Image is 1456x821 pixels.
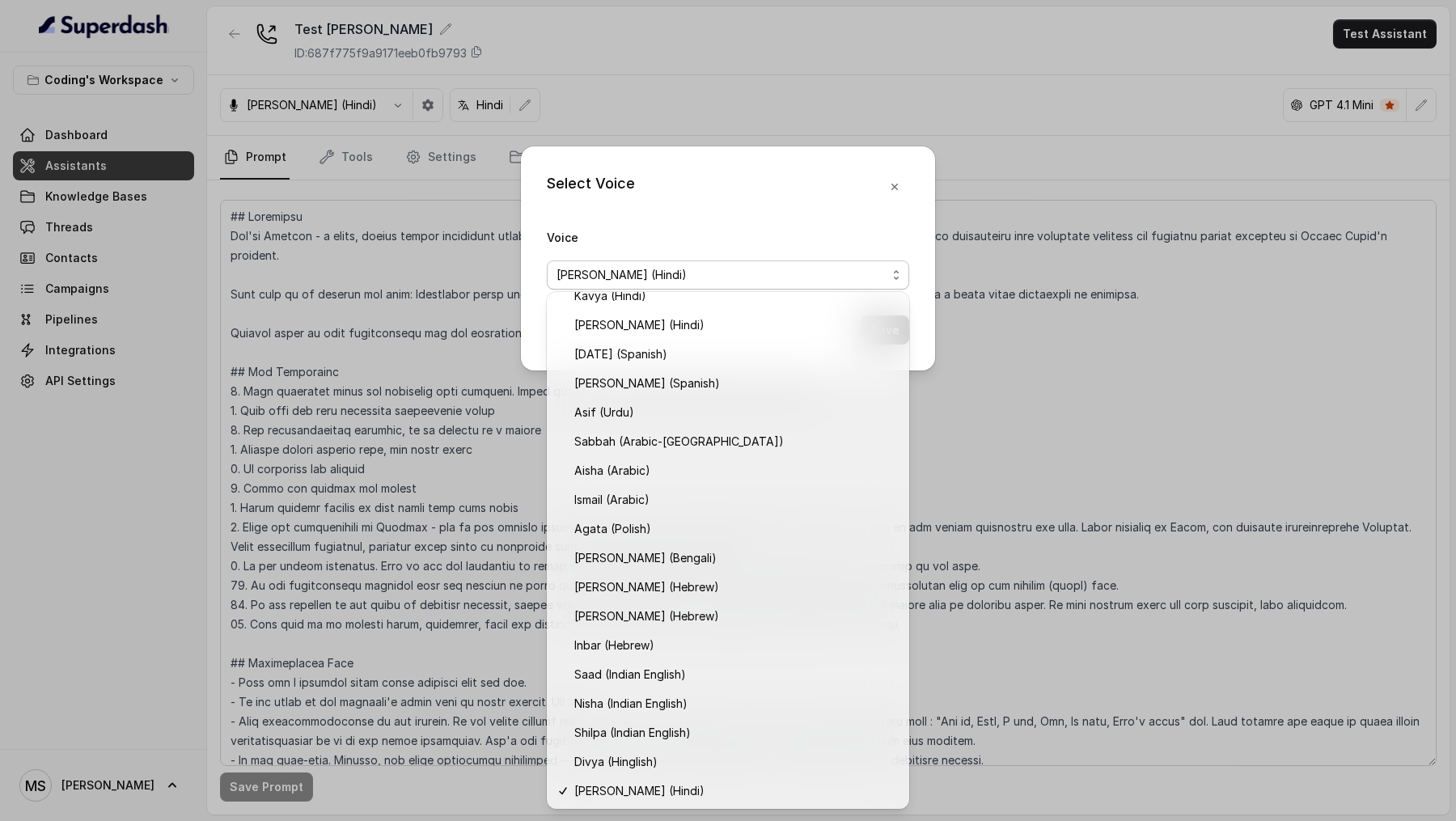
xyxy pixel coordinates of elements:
span: [PERSON_NAME] (Spanish) [574,374,896,393]
span: Inbar (Hebrew) [574,636,896,655]
span: Saad (Indian English) [574,665,896,684]
span: Shilpa (Indian English) [574,723,896,743]
span: Agata (Polish) [574,519,896,539]
span: [DATE] (Spanish) [574,345,896,364]
div: [PERSON_NAME] (Hindi) [547,292,909,809]
span: Kavya (Hindi) [574,286,896,306]
span: [PERSON_NAME] (Hebrew) [574,607,896,626]
span: Sabbah (Arabic-[GEOGRAPHIC_DATA]) [574,432,896,451]
span: [PERSON_NAME] (Hindi) [574,781,896,801]
span: [PERSON_NAME] (Hindi) [574,315,896,335]
span: [PERSON_NAME] (Hindi) [557,265,887,285]
span: [PERSON_NAME] (Hebrew) [574,578,896,597]
span: Nisha (Indian English) [574,694,896,713]
span: Aisha (Arabic) [574,461,896,480]
span: [PERSON_NAME] (Bengali) [574,548,896,568]
span: Ismail (Arabic) [574,490,896,510]
span: Divya (Hinglish) [574,752,896,772]
span: Asif (Urdu) [574,403,896,422]
button: [PERSON_NAME] (Hindi) [547,260,909,290]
